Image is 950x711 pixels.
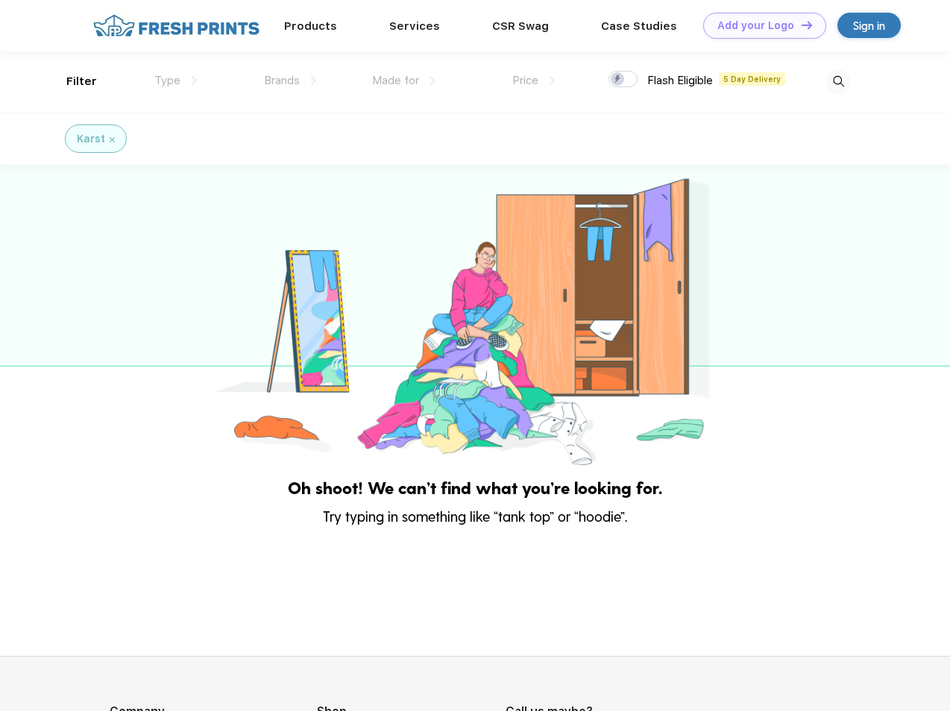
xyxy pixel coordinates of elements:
span: Made for [372,74,419,87]
img: DT [802,21,812,29]
img: desktop_search.svg [826,69,851,94]
div: Filter [66,73,97,90]
span: 5 Day Delivery [719,72,785,86]
a: Services [389,19,440,33]
img: dropdown.png [550,76,555,85]
img: fo%20logo%202.webp [89,13,264,39]
span: Price [512,74,538,87]
span: Flash Eligible [647,74,713,87]
div: Add your Logo [717,19,794,32]
span: Brands [264,74,300,87]
span: Type [154,74,180,87]
img: filter_cancel.svg [110,137,115,142]
a: Products [284,19,337,33]
img: dropdown.png [192,76,197,85]
a: CSR Swag [492,19,549,33]
img: dropdown.png [311,76,316,85]
img: dropdown.png [430,76,435,85]
div: Sign in [853,17,885,34]
div: Karst [77,131,105,147]
a: Sign in [837,13,901,38]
